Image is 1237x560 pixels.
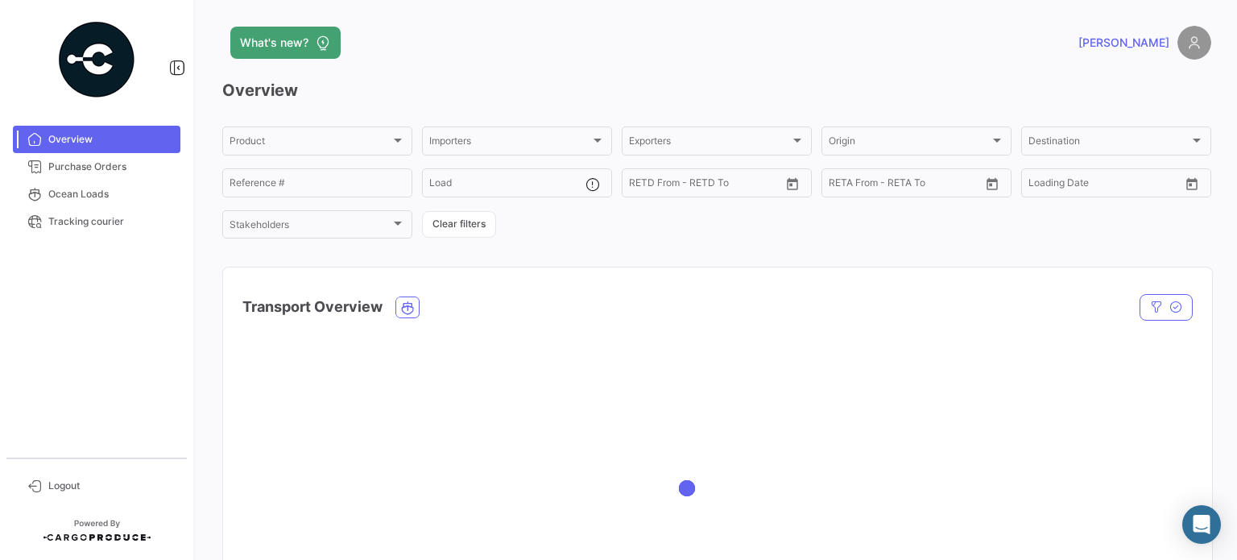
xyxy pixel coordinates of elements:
[1062,180,1135,191] input: To
[13,153,180,180] a: Purchase Orders
[48,214,174,229] span: Tracking courier
[48,132,174,147] span: Overview
[1182,505,1221,544] div: Abrir Intercom Messenger
[1078,35,1169,51] span: [PERSON_NAME]
[829,180,851,191] input: From
[48,160,174,174] span: Purchase Orders
[629,180,652,191] input: From
[629,138,790,149] span: Exporters
[429,138,590,149] span: Importers
[1028,180,1051,191] input: From
[13,126,180,153] a: Overview
[242,296,383,318] h4: Transport Overview
[863,180,935,191] input: To
[48,187,174,201] span: Ocean Loads
[663,180,735,191] input: To
[829,138,990,149] span: Origin
[780,172,805,196] button: Open calendar
[1177,26,1211,60] img: placeholder-user.png
[980,172,1004,196] button: Open calendar
[56,19,137,100] img: powered-by.png
[230,222,391,233] span: Stakeholders
[1180,172,1204,196] button: Open calendar
[422,211,496,238] button: Clear filters
[230,27,341,59] button: What's new?
[13,208,180,235] a: Tracking courier
[230,138,391,149] span: Product
[240,35,308,51] span: What's new?
[48,479,174,493] span: Logout
[222,79,1211,102] h3: Overview
[396,297,419,317] button: Ocean
[1028,138,1189,149] span: Destination
[13,180,180,208] a: Ocean Loads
